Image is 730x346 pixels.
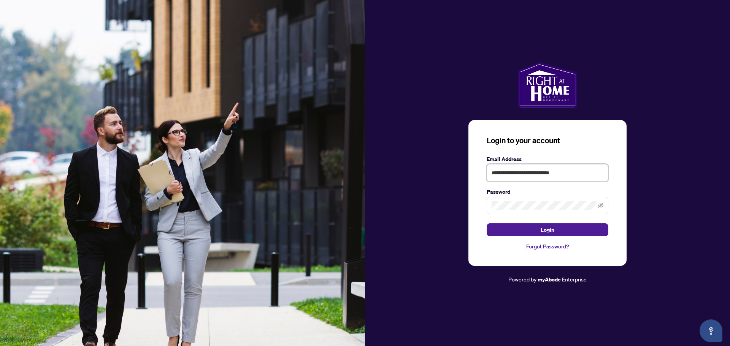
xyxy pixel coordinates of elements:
[538,275,561,284] a: myAbode
[487,223,608,236] button: Login
[487,135,608,146] h3: Login to your account
[541,224,554,236] span: Login
[487,155,608,163] label: Email Address
[700,319,722,342] button: Open asap
[518,62,577,108] img: ma-logo
[508,276,536,283] span: Powered by
[487,188,608,196] label: Password
[562,276,587,283] span: Enterprise
[487,242,608,251] a: Forgot Password?
[598,203,603,208] span: eye-invisible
